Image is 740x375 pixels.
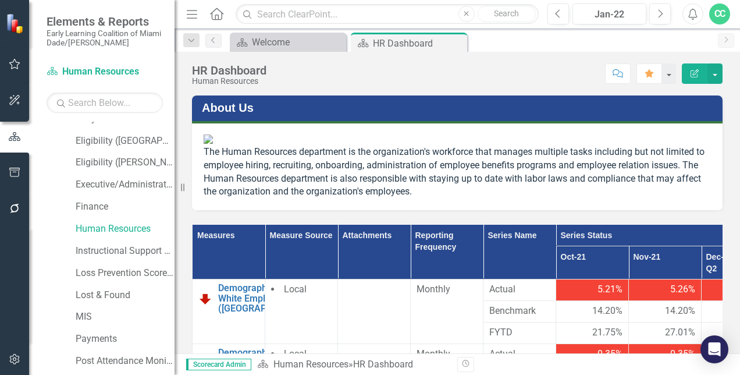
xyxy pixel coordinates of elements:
span: Benchmark [489,305,550,318]
span: FYTD [489,326,550,339]
span: 21.75% [592,326,622,339]
span: Search [494,9,519,18]
img: hr2.jpg [204,135,213,144]
span: 0.35% [670,348,695,361]
img: ClearPoint Strategy [6,13,26,33]
div: Open Intercom Messenger [700,335,728,363]
td: Double-Click to Edit [556,280,629,301]
a: Human Resources [76,222,175,236]
span: Scorecard Admin [186,359,251,370]
a: Demographic - % of White Employees ([GEOGRAPHIC_DATA]) [218,283,315,314]
button: CC [709,3,730,24]
a: Eligibility ([GEOGRAPHIC_DATA]) [76,135,175,148]
div: Monthly [417,348,477,361]
span: 27.01% [665,326,695,339]
h3: About Us [202,101,717,114]
td: Double-Click to Edit [265,280,338,344]
a: Eligibility ([PERSON_NAME]) [76,156,175,169]
td: Double-Click to Edit [338,280,411,344]
span: 5.21% [597,283,622,296]
button: Search [478,6,536,22]
div: » [257,358,449,372]
a: Post Attendance Monitoring [76,355,175,368]
div: HR Dashboard [353,359,413,370]
a: Lost & Found [76,289,175,302]
span: 0.35% [597,348,622,361]
span: Local [284,348,307,359]
a: Human Resources [47,65,163,79]
td: Double-Click to Edit [629,344,702,366]
span: The Human Resources department is the organization's workforce that manages multiple tasks includ... [204,146,705,197]
div: HR Dashboard [192,64,266,77]
a: Instructional Support Services [76,245,175,258]
td: Double-Click to Edit [483,301,556,323]
td: Double-Click to Edit Right Click for Context Menu [193,280,265,344]
button: Jan-22 [572,3,646,24]
small: Early Learning Coalition of Miami Dade/[PERSON_NAME] [47,29,163,48]
div: Monthly [417,283,477,296]
div: Human Resources [192,77,266,86]
a: Finance [76,200,175,214]
span: 14.20% [665,305,695,318]
div: HR Dashboard [373,36,464,51]
td: Double-Click to Edit [629,301,702,323]
div: Jan-22 [577,8,642,22]
a: Human Resources [273,359,348,370]
span: Actual [489,348,550,361]
div: Welcome [252,35,343,49]
span: Elements & Reports [47,15,163,29]
td: Double-Click to Edit [411,280,483,344]
span: Actual [489,283,550,296]
img: Below Plan [198,292,212,306]
td: Double-Click to Edit [483,280,556,301]
a: Loss Prevention Scorecard [76,267,175,280]
a: Payments [76,332,175,346]
a: Executive/Administrative [76,178,175,192]
span: 14.20% [592,305,622,318]
input: Search ClearPoint... [236,4,539,24]
td: Double-Click to Edit [556,344,629,366]
td: Double-Click to Edit [483,344,556,366]
td: Double-Click to Edit [556,301,629,323]
a: Welcome [233,35,343,49]
a: MIS [76,310,175,324]
span: Local [284,284,307,295]
input: Search Below... [47,93,163,113]
td: Double-Click to Edit [629,280,702,301]
span: 5.26% [670,283,695,296]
